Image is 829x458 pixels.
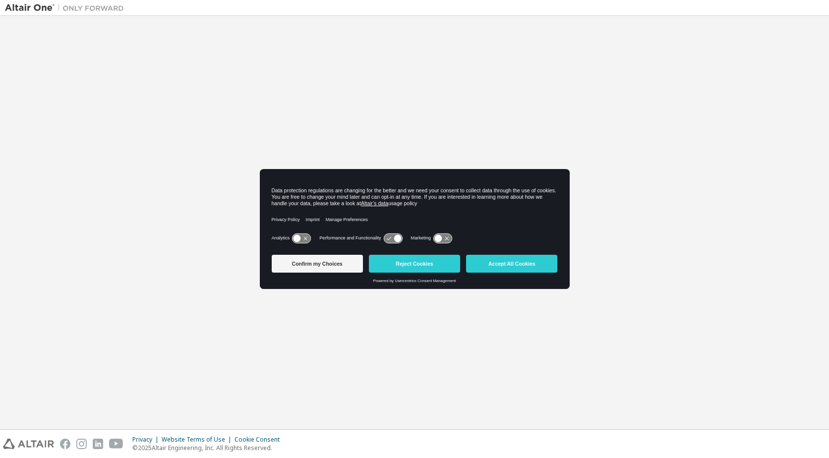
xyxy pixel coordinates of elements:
[162,436,235,444] div: Website Terms of Use
[60,439,70,449] img: facebook.svg
[235,436,286,444] div: Cookie Consent
[5,3,129,13] img: Altair One
[132,444,286,452] p: © 2025 Altair Engineering, Inc. All Rights Reserved.
[132,436,162,444] div: Privacy
[76,439,87,449] img: instagram.svg
[93,439,103,449] img: linkedin.svg
[109,439,123,449] img: youtube.svg
[3,439,54,449] img: altair_logo.svg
